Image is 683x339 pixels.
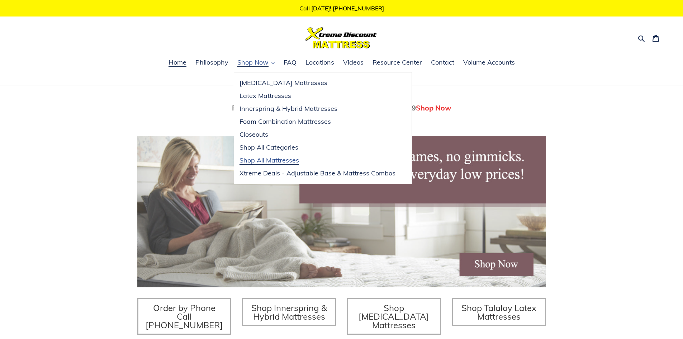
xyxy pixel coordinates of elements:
span: [MEDICAL_DATA] Mattresses [239,79,327,87]
span: Home [169,58,186,67]
a: Shop Innerspring & Hybrid Mattresses [242,298,336,326]
span: Shop Innerspring & Hybrid Mattresses [251,302,327,322]
span: Locations [305,58,334,67]
a: Shop Talalay Latex Mattresses [452,298,546,326]
span: Resource Center [373,58,422,67]
a: Shop All Categories [234,141,401,154]
span: Order by Phone Call [PHONE_NUMBER] [146,302,223,330]
img: herobannermay2022-1652879215306_1200x.jpg [137,136,546,287]
span: Shop [MEDICAL_DATA] Mattresses [359,302,429,330]
span: Shop Now [237,58,269,67]
span: Shop All Mattresses [239,156,299,165]
a: Volume Accounts [460,57,518,68]
span: FAQ [284,58,297,67]
a: [MEDICAL_DATA] Mattresses [234,76,401,89]
a: Videos [340,57,367,68]
span: Fully Adjustable Queen Base With Mattress Only $799 [232,103,416,112]
a: Innerspring & Hybrid Mattresses [234,102,401,115]
img: Xtreme Discount Mattress [305,27,377,48]
span: Volume Accounts [463,58,515,67]
a: Shop All Mattresses [234,154,401,167]
a: Order by Phone Call [PHONE_NUMBER] [137,298,232,335]
button: Shop Now [234,57,278,68]
a: Philosophy [192,57,232,68]
span: Shop All Categories [239,143,298,152]
a: Closeouts [234,128,401,141]
span: Shop Now [416,103,451,112]
a: Foam Combination Mattresses [234,115,401,128]
span: Foam Combination Mattresses [239,117,331,126]
span: Shop Talalay Latex Mattresses [461,302,536,322]
span: Innerspring & Hybrid Mattresses [239,104,337,113]
a: Shop [MEDICAL_DATA] Mattresses [347,298,441,335]
a: FAQ [280,57,300,68]
a: Home [165,57,190,68]
a: Resource Center [369,57,426,68]
a: Contact [427,57,458,68]
a: Locations [302,57,338,68]
span: Videos [343,58,364,67]
a: Xtreme Deals - Adjustable Base & Mattress Combos [234,167,401,180]
a: Latex Mattresses [234,89,401,102]
span: Contact [431,58,454,67]
span: Latex Mattresses [239,91,291,100]
span: Philosophy [195,58,228,67]
span: Closeouts [239,130,268,139]
span: Xtreme Deals - Adjustable Base & Mattress Combos [239,169,395,178]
